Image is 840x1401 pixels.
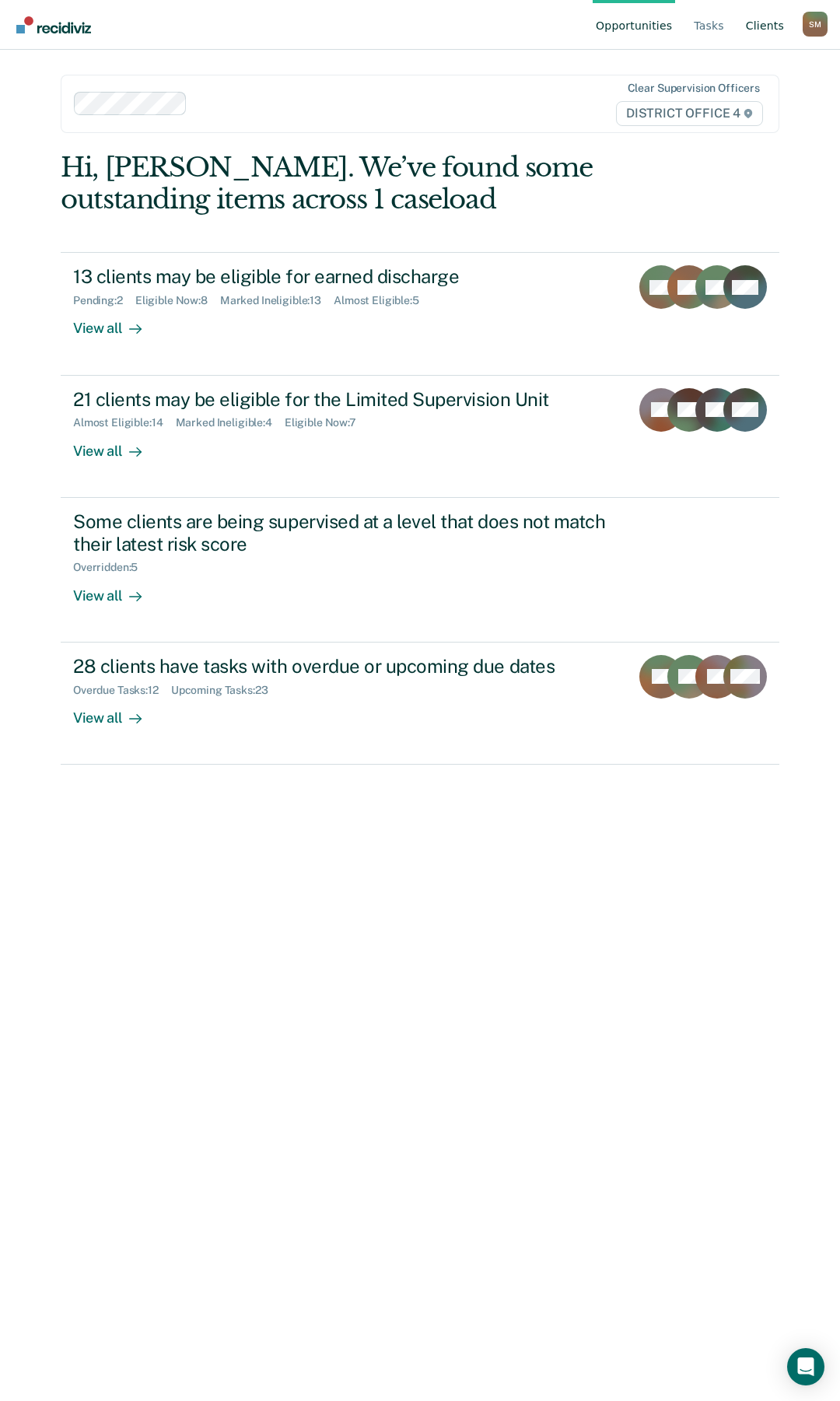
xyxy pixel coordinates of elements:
[16,16,91,33] img: Recidiviz
[73,655,618,678] div: 28 clients have tasks with overdue or upcoming due dates
[61,152,635,215] div: Hi, [PERSON_NAME]. We’ve found some outstanding items across 1 caseload
[73,696,160,727] div: View all
[73,429,160,460] div: View all
[220,294,334,307] div: Marked Ineligible : 13
[73,265,618,288] div: 13 clients may be eligible for earned discharge
[61,376,779,498] a: 21 clients may be eligible for the Limited Supervision UnitAlmost Eligible:14Marked Ineligible:4E...
[73,307,160,338] div: View all
[803,12,828,37] button: Profile dropdown button
[61,498,779,643] a: Some clients are being supervised at a level that does not match their latest risk scoreOverridde...
[171,684,281,697] div: Upcoming Tasks : 23
[285,416,369,429] div: Eligible Now : 7
[73,574,160,604] div: View all
[61,252,779,375] a: 13 clients may be eligible for earned dischargePending:2Eligible Now:8Marked Ineligible:13Almost ...
[135,294,220,307] div: Eligible Now : 8
[787,1348,824,1385] div: Open Intercom Messenger
[73,416,176,429] div: Almost Eligible : 14
[803,12,828,37] div: S M
[61,643,779,765] a: 28 clients have tasks with overdue or upcoming due datesOverdue Tasks:12Upcoming Tasks:23View all
[334,294,432,307] div: Almost Eligible : 5
[73,684,171,697] div: Overdue Tasks : 12
[628,82,760,95] div: Clear supervision officers
[616,101,763,126] span: DISTRICT OFFICE 4
[73,388,618,411] div: 21 clients may be eligible for the Limited Supervision Unit
[176,416,285,429] div: Marked Ineligible : 4
[73,561,150,574] div: Overridden : 5
[73,510,619,555] div: Some clients are being supervised at a level that does not match their latest risk score
[73,294,135,307] div: Pending : 2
